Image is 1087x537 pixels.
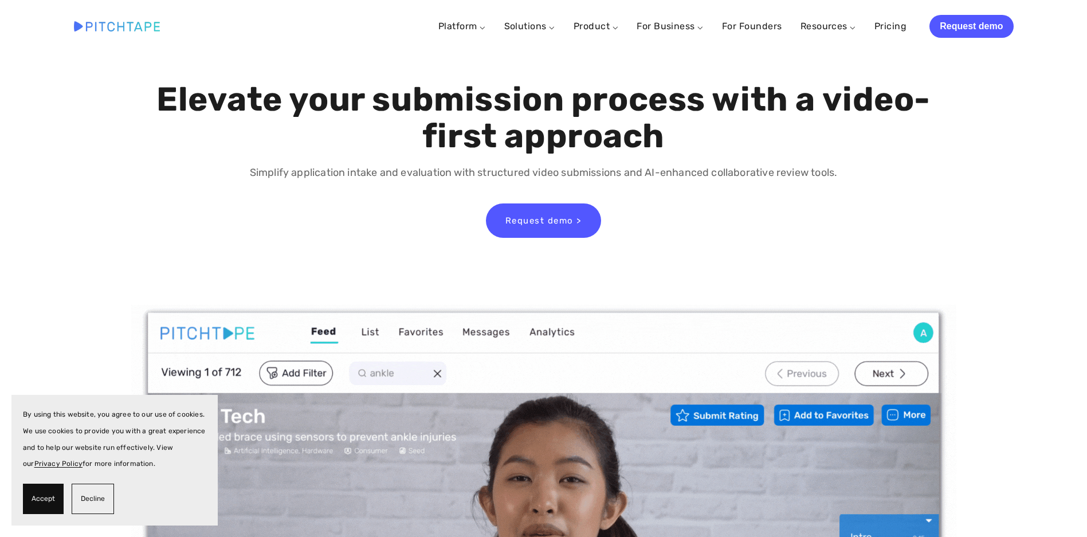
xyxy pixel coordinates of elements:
section: Cookie banner [11,395,218,526]
p: By using this website, you agree to our use of cookies. We use cookies to provide you with a grea... [23,406,206,472]
a: Request demo > [486,203,601,238]
a: For Business ⌵ [637,21,704,32]
img: Pitchtape | Video Submission Management Software [74,21,160,31]
a: Platform ⌵ [438,21,486,32]
p: Simplify application intake and evaluation with structured video submissions and AI-enhanced coll... [154,164,933,181]
a: Privacy Policy [34,460,83,468]
a: Solutions ⌵ [504,21,555,32]
span: Accept [32,491,55,507]
a: Product ⌵ [574,21,618,32]
a: For Founders [722,16,782,37]
a: Pricing [874,16,907,37]
iframe: Chat Widget [1030,482,1087,537]
button: Decline [72,484,114,514]
span: Decline [81,491,105,507]
a: Resources ⌵ [800,21,856,32]
button: Accept [23,484,64,514]
a: Request demo [929,15,1013,38]
h1: Elevate your submission process with a video-first approach [154,81,933,155]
